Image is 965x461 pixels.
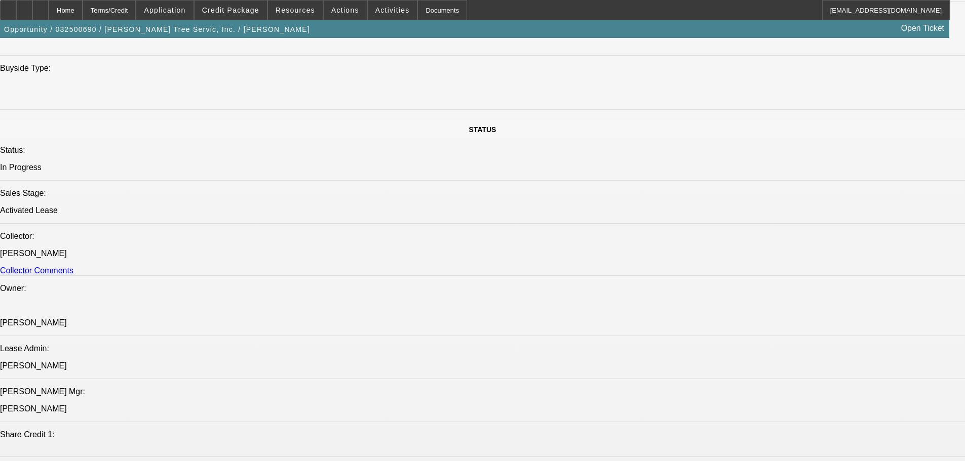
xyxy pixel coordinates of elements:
a: Open Ticket [897,20,948,37]
span: Actions [331,6,359,14]
span: STATUS [469,125,496,134]
button: Resources [268,1,323,20]
span: Activities [375,6,410,14]
span: Credit Package [202,6,259,14]
span: Opportunity / 032500690 / [PERSON_NAME] Tree Servic, Inc. / [PERSON_NAME] [4,25,310,33]
button: Activities [368,1,417,20]
span: Resources [276,6,315,14]
button: Application [136,1,193,20]
span: Application [144,6,185,14]
button: Credit Package [195,1,267,20]
button: Actions [324,1,367,20]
